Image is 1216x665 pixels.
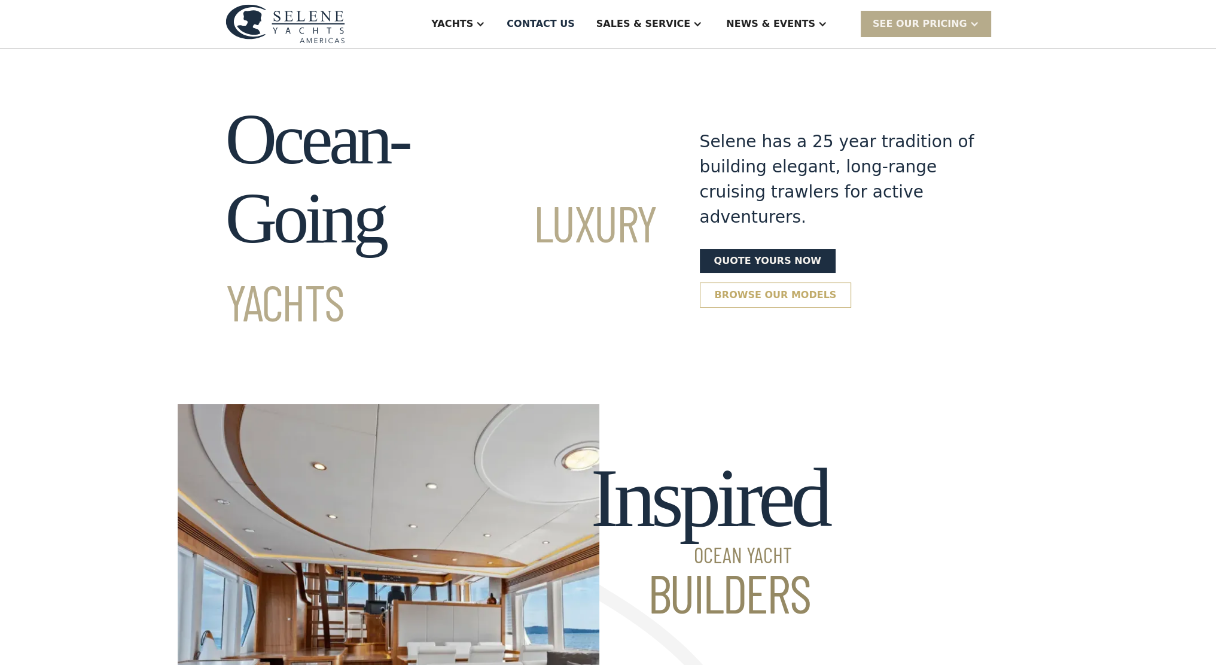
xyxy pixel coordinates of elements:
span: Builders [590,566,828,620]
span: Luxury Yachts [225,192,657,332]
span: Ocean Yacht [590,544,828,566]
div: Yachts [431,17,473,31]
div: SEE Our Pricing [861,11,991,37]
div: News & EVENTS [726,17,815,31]
a: Browse our models [700,283,852,308]
div: Sales & Service [596,17,690,31]
h2: Inspired [590,452,828,620]
div: Contact US [507,17,575,31]
div: SEE Our Pricing [873,17,967,31]
h1: Ocean-Going [225,100,657,337]
img: logo [225,4,345,43]
div: Selene has a 25 year tradition of building elegant, long-range cruising trawlers for active adven... [700,129,975,230]
a: Quote yours now [700,249,836,273]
